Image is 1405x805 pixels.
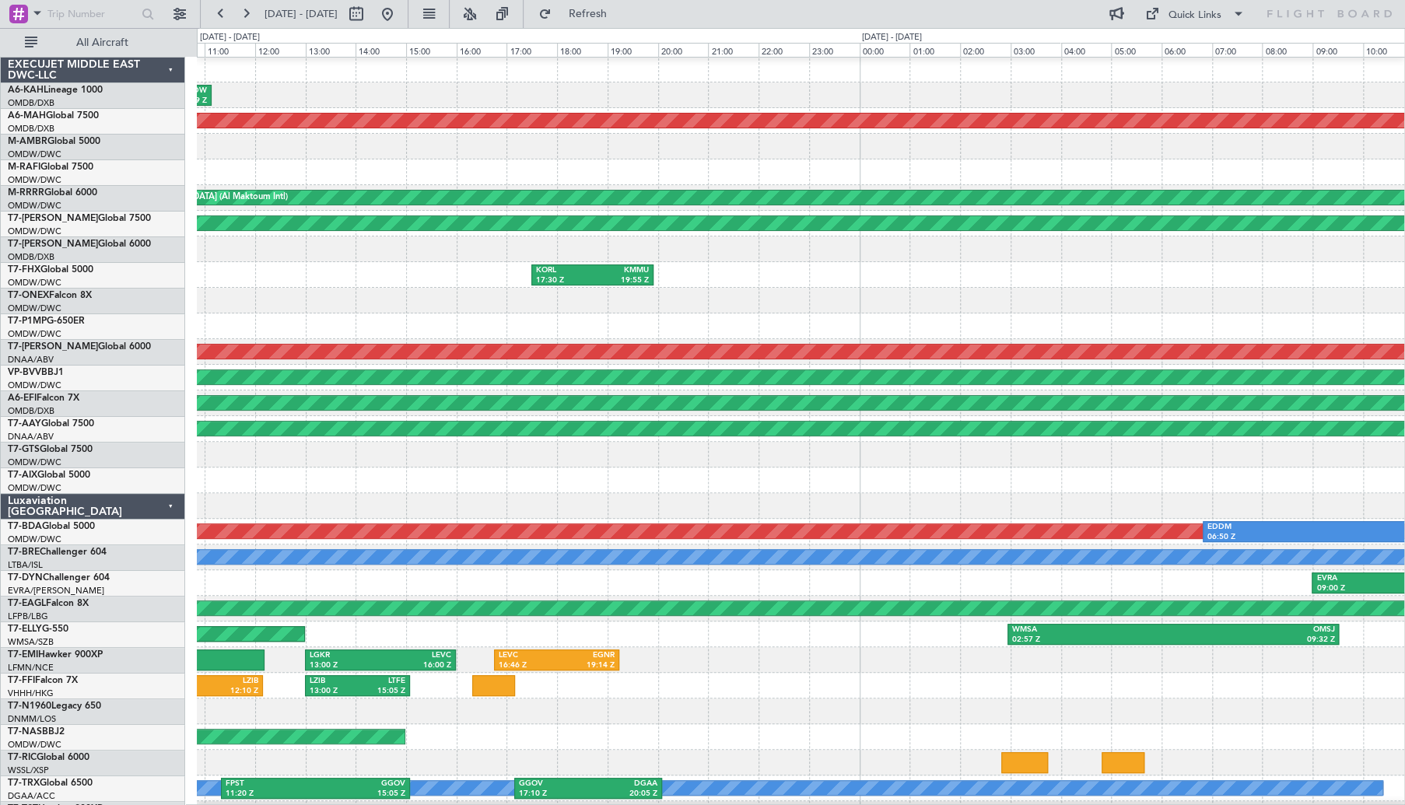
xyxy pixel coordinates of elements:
div: EDDM [1207,522,1341,533]
a: OMDW/DWC [8,303,61,314]
a: OMDW/DWC [8,226,61,237]
span: All Aircraft [40,37,164,48]
span: M-RRRR [8,188,44,198]
input: Trip Number [47,2,137,26]
a: T7-EMIHawker 900XP [8,650,103,660]
a: OMDW/DWC [8,277,61,289]
a: T7-ONEXFalcon 8X [8,291,92,300]
div: 08:00 [1262,43,1312,57]
div: GGOV [519,779,588,789]
div: 16:00 Z [380,660,451,671]
div: 21:00 [708,43,759,57]
div: 19:14 Z [556,660,614,671]
div: 19:00 [608,43,658,57]
span: T7-[PERSON_NAME] [8,342,98,352]
a: T7-NASBBJ2 [8,727,65,737]
a: OMDW/DWC [8,457,61,468]
div: 13:00 [306,43,356,57]
div: KMMU [592,265,648,276]
a: OMDB/DXB [8,405,54,417]
a: T7-P1MPG-650ER [8,317,85,326]
span: T7-P1MP [8,317,47,326]
div: 19:55 Z [592,275,648,286]
span: T7-EMI [8,650,38,660]
div: 17:30 Z [536,275,592,286]
span: T7-BRE [8,548,40,557]
span: T7-RIC [8,753,37,762]
a: T7-AAYGlobal 7500 [8,419,94,429]
div: 09:32 Z [1173,635,1334,646]
div: FPST [226,779,316,789]
a: T7-BREChallenger 604 [8,548,107,557]
a: T7-[PERSON_NAME]Global 6000 [8,240,151,249]
span: T7-[PERSON_NAME] [8,214,98,223]
div: 06:50 Z [1207,532,1341,543]
a: T7-BDAGlobal 5000 [8,522,95,531]
a: T7-RICGlobal 6000 [8,753,89,762]
a: M-AMBRGlobal 5000 [8,137,100,146]
a: WMSA/SZB [8,636,54,648]
a: OMDB/DXB [8,123,54,135]
div: 16:46 Z [499,660,556,671]
span: T7-FHX [8,265,40,275]
span: VP-BVV [8,368,41,377]
div: 09:00 [1312,43,1363,57]
span: A6-KAH [8,86,44,95]
span: T7-TRX [8,779,40,788]
span: T7-AAY [8,419,41,429]
div: DGAA [588,779,657,789]
div: 17:00 [506,43,557,57]
div: KORL [536,265,592,276]
div: 15:05 Z [315,789,405,800]
div: LGKR [310,650,380,661]
a: T7-[PERSON_NAME]Global 7500 [8,214,151,223]
a: OMDW/DWC [8,534,61,545]
a: M-RAFIGlobal 7500 [8,163,93,172]
div: 07:00 [1212,43,1263,57]
span: T7-GTS [8,445,40,454]
div: EVRA [1316,573,1387,584]
a: WSSL/XSP [8,765,49,776]
span: T7-EAGL [8,599,46,608]
span: T7-BDA [8,522,42,531]
a: T7-FFIFalcon 7X [8,676,78,685]
a: T7-[PERSON_NAME]Global 6000 [8,342,151,352]
div: LTFE [357,676,405,687]
div: 15:05 Z [357,686,405,697]
a: DGAA/ACC [8,790,55,802]
a: T7-GTSGlobal 7500 [8,445,93,454]
a: T7-FHXGlobal 5000 [8,265,93,275]
a: T7-N1960Legacy 650 [8,702,101,711]
div: OMSJ [1173,625,1334,635]
div: 20:00 [658,43,709,57]
a: OMDW/DWC [8,200,61,212]
a: A6-EFIFalcon 7X [8,394,79,403]
div: LZIB [204,676,258,687]
a: T7-TRXGlobal 6500 [8,779,93,788]
div: [DATE] - [DATE] [200,31,260,44]
div: 14:00 [356,43,406,57]
span: T7-FFI [8,676,35,685]
button: Refresh [531,2,625,26]
div: 20:05 Z [588,789,657,800]
div: LEVC [380,650,451,661]
a: EVRA/[PERSON_NAME] [8,585,104,597]
a: VHHH/HKG [8,688,54,699]
div: WMSA [1012,625,1173,635]
div: 15:00 [406,43,457,57]
div: 23:00 [809,43,860,57]
span: [DATE] - [DATE] [265,7,338,21]
div: [DATE] - [DATE] [862,31,922,44]
span: T7-DYN [8,573,43,583]
button: Quick Links [1137,2,1253,26]
span: T7-[PERSON_NAME] [8,240,98,249]
div: 12:10 Z [204,686,258,697]
a: OMDW/DWC [8,149,61,160]
span: A6-EFI [8,394,37,403]
a: OMDB/DXB [8,251,54,263]
div: GGOV [315,779,405,789]
span: M-RAFI [8,163,40,172]
div: 13:00 Z [310,660,380,671]
div: 16:00 [457,43,507,57]
div: 06:00 [1161,43,1212,57]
